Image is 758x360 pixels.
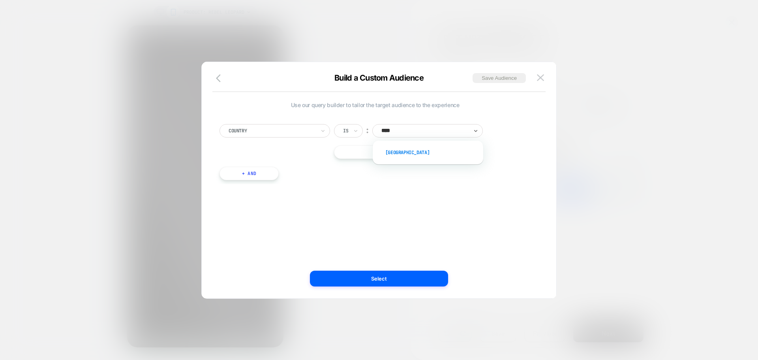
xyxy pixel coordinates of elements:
button: Save Audience [473,73,526,83]
button: Select [310,271,448,286]
span: Use our query builder to tailor the target audience to the experience [220,102,531,108]
img: close [537,74,544,81]
button: || Or [334,145,475,159]
div: [GEOGRAPHIC_DATA] [381,146,483,159]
